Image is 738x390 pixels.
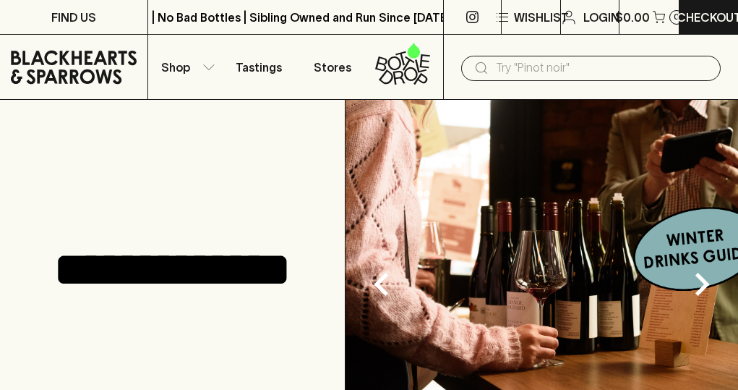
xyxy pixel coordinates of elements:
[161,59,190,76] p: Shop
[615,9,650,26] p: $0.00
[514,9,569,26] p: Wishlist
[236,59,282,76] p: Tastings
[673,255,731,313] button: Next
[496,56,709,80] input: Try "Pinot noir"
[583,9,619,26] p: Login
[314,59,351,76] p: Stores
[222,35,296,99] a: Tastings
[51,9,96,26] p: FIND US
[148,35,222,99] button: Shop
[674,13,679,21] p: 0
[353,255,411,313] button: Previous
[296,35,369,99] a: Stores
